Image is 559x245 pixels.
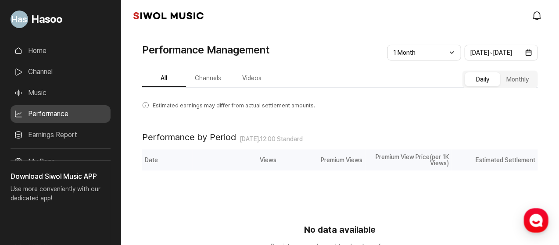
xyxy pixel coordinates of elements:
th: Estimated Settlement [451,149,538,170]
span: Messages [73,186,99,193]
a: Earnings Report [11,126,111,144]
th: Views [193,149,279,170]
h2: Performance by Period [142,132,236,142]
h1: Performance Management [142,42,269,58]
a: Home [3,172,58,194]
a: Performance [11,105,111,123]
a: Music [11,84,111,102]
button: Daily [465,72,500,86]
a: Messages [58,172,113,194]
span: Settings [130,185,151,192]
strong: No data available [142,223,538,236]
a: Go to My Profile [11,7,111,32]
th: Premium Views [279,149,365,170]
th: Date [142,149,193,170]
a: Settings [113,172,168,194]
p: Use more conveniently with our dedicated app! [11,182,111,210]
h3: Download Siwol Music APP [11,171,111,182]
a: modal.notifications [529,7,547,25]
button: Channels [186,70,230,87]
span: [DATE] ~ [DATE] [470,49,512,56]
button: Monthly [500,72,535,86]
span: [DATE] . 12:00 Standard [240,135,303,143]
p: Estimated earnings may differ from actual settlement amounts. [142,95,538,111]
button: [DATE]~[DATE] [465,45,538,60]
span: Hasoo [32,11,62,27]
div: performance of period [142,149,538,170]
a: My Page [11,153,111,170]
a: Home [11,42,111,60]
span: 1 Month [393,49,416,56]
button: All [142,70,186,87]
button: Videos [230,70,274,87]
th: Premium View Price (per 1K Views) [365,149,452,170]
span: Home [22,185,38,192]
a: Channel [11,63,111,81]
